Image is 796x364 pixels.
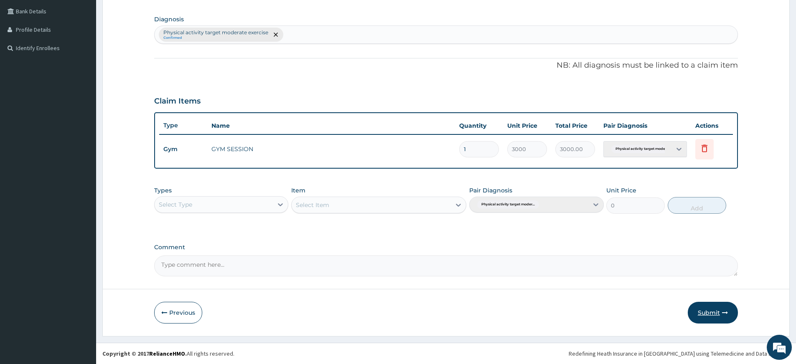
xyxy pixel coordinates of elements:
[688,302,738,324] button: Submit
[599,117,691,134] th: Pair Diagnosis
[159,142,207,157] td: Gym
[207,141,455,157] td: GYM SESSION
[503,117,551,134] th: Unit Price
[149,350,185,357] a: RelianceHMO
[207,117,455,134] th: Name
[4,228,159,257] textarea: Type your message and hit 'Enter'
[551,117,599,134] th: Total Price
[668,197,726,214] button: Add
[43,47,140,58] div: Chat with us now
[469,186,512,195] label: Pair Diagnosis
[137,4,157,24] div: Minimize live chat window
[691,117,733,134] th: Actions
[159,118,207,133] th: Type
[102,350,187,357] strong: Copyright © 2017 .
[48,105,115,190] span: We're online!
[15,42,34,63] img: d_794563401_company_1708531726252_794563401
[154,15,184,23] label: Diagnosis
[154,187,172,194] label: Types
[154,60,738,71] p: NB: All diagnosis must be linked to a claim item
[159,200,192,209] div: Select Type
[154,302,202,324] button: Previous
[569,349,790,358] div: Redefining Heath Insurance in [GEOGRAPHIC_DATA] using Telemedicine and Data Science!
[154,244,738,251] label: Comment
[96,343,796,364] footer: All rights reserved.
[291,186,305,195] label: Item
[455,117,503,134] th: Quantity
[154,97,201,106] h3: Claim Items
[606,186,636,195] label: Unit Price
